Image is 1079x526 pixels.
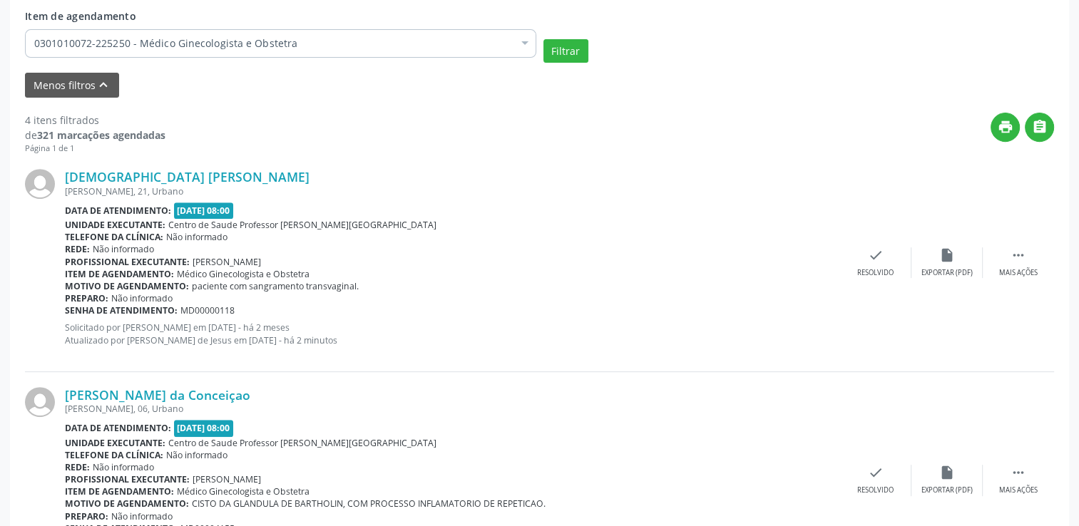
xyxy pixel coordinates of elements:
[991,113,1020,142] button: print
[868,247,884,263] i: check
[174,420,234,436] span: [DATE] 08:00
[180,304,235,316] span: MD00000118
[939,247,955,263] i: insert_drive_file
[177,485,310,497] span: Médico Ginecologista e Obstetra
[65,268,174,280] b: Item de agendamento:
[65,304,178,316] b: Senha de atendimento:
[192,280,359,292] span: paciente com sangramento transvaginal.
[25,73,119,98] button: Menos filtroskeyboard_arrow_up
[939,465,955,480] i: insert_drive_file
[857,268,894,278] div: Resolvido
[1011,247,1026,263] i: 
[65,403,840,415] div: [PERSON_NAME], 06, Urbano
[1032,119,1048,135] i: 
[93,461,154,473] span: Não informado
[65,473,190,485] b: Profissional executante:
[168,437,436,449] span: Centro de Saude Professor [PERSON_NAME][GEOGRAPHIC_DATA]
[193,256,261,268] span: [PERSON_NAME]
[65,169,310,185] a: [DEMOGRAPHIC_DATA] [PERSON_NAME]
[921,268,973,278] div: Exportar (PDF)
[25,387,55,417] img: img
[25,9,136,23] span: Item de agendamento
[166,449,227,461] span: Não informado
[543,39,588,63] button: Filtrar
[177,268,310,280] span: Médico Ginecologista e Obstetra
[93,243,154,255] span: Não informado
[25,169,55,199] img: img
[166,231,227,243] span: Não informado
[999,268,1038,278] div: Mais ações
[65,280,189,292] b: Motivo de agendamento:
[65,485,174,497] b: Item de agendamento:
[65,243,90,255] b: Rede:
[192,497,546,510] span: CISTO DA GLANDULA DE BARTHOLIN, COM PROCESSO INFLAMATORIO DE REPETICAO.
[65,321,840,346] p: Solicitado por [PERSON_NAME] em [DATE] - há 2 meses Atualizado por [PERSON_NAME] de Jesus em [DAT...
[37,128,165,142] strong: 321 marcações agendadas
[857,485,894,495] div: Resolvido
[65,449,163,461] b: Telefone da clínica:
[111,292,173,304] span: Não informado
[65,422,171,434] b: Data de atendimento:
[193,473,261,485] span: [PERSON_NAME]
[1011,465,1026,480] i: 
[65,292,108,304] b: Preparo:
[65,219,165,231] b: Unidade executante:
[65,437,165,449] b: Unidade executante:
[65,205,171,217] b: Data de atendimento:
[65,256,190,268] b: Profissional executante:
[174,202,234,219] span: [DATE] 08:00
[65,497,189,510] b: Motivo de agendamento:
[868,465,884,480] i: check
[1025,113,1054,142] button: 
[65,185,840,197] div: [PERSON_NAME], 21, Urbano
[921,485,973,495] div: Exportar (PDF)
[25,143,165,155] div: Página 1 de 1
[25,113,165,128] div: 4 itens filtrados
[65,461,90,473] b: Rede:
[998,119,1013,135] i: print
[96,77,111,93] i: keyboard_arrow_up
[168,219,436,231] span: Centro de Saude Professor [PERSON_NAME][GEOGRAPHIC_DATA]
[65,510,108,522] b: Preparo:
[25,128,165,143] div: de
[65,387,250,403] a: [PERSON_NAME] da Conceiçao
[111,510,173,522] span: Não informado
[34,36,513,51] span: 0301010072-225250 - Médico Ginecologista e Obstetra
[65,231,163,243] b: Telefone da clínica:
[999,485,1038,495] div: Mais ações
